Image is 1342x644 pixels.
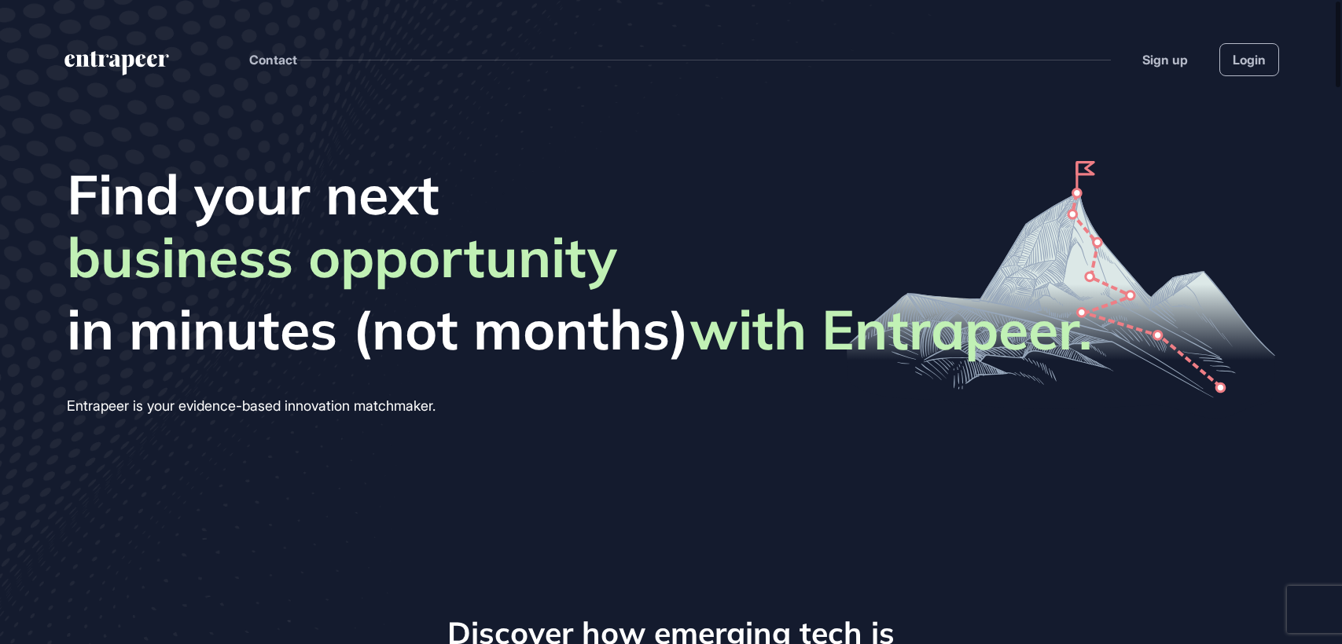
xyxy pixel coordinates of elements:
a: entrapeer-logo [63,51,171,81]
a: Sign up [1142,50,1188,69]
strong: with Entrapeer. [689,295,1092,364]
span: in minutes (not months) [67,296,1092,362]
a: Login [1219,43,1279,76]
button: Contact [249,49,297,70]
div: Entrapeer is your evidence-based innovation matchmaker. [67,393,1092,419]
span: business opportunity [67,224,617,296]
span: Find your next [67,161,1092,227]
